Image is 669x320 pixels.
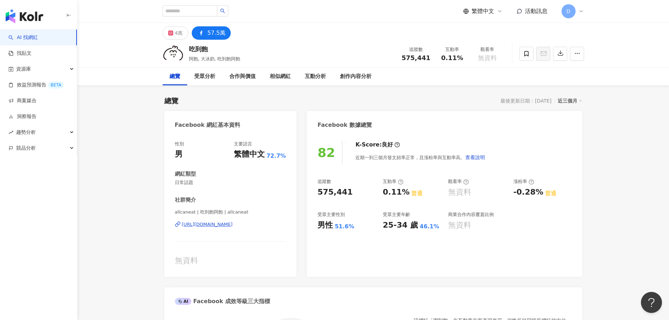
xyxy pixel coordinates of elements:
[355,141,400,149] div: K-Score :
[194,72,215,81] div: 受眾分析
[8,113,37,120] a: 洞察報告
[411,190,422,197] div: 普通
[234,141,252,147] div: 主要語言
[175,170,196,178] div: 網紅類型
[163,43,184,64] img: KOL Avatar
[175,149,183,160] div: 男
[164,96,178,106] div: 總覽
[448,211,494,218] div: 商業合作內容覆蓋比例
[8,50,32,57] a: 找貼文
[220,8,225,13] span: search
[305,72,326,81] div: 互動分析
[170,72,180,81] div: 總覽
[175,209,286,215] span: allcaneat | 吃到飽阿飽 | allcaneat
[474,46,501,53] div: 觀看率
[441,54,463,61] span: 0.11%
[163,26,189,40] button: 4萬
[175,121,241,129] div: Facebook 網紅基本資料
[465,155,485,160] span: 查看說明
[192,26,231,40] button: 57.5萬
[513,178,534,185] div: 漲粉率
[382,141,393,149] div: 良好
[402,54,431,61] span: 575,441
[383,211,410,218] div: 受眾主要年齡
[383,220,418,231] div: 25-34 歲
[229,72,256,81] div: 合作與價值
[317,178,331,185] div: 追蹤數
[270,72,291,81] div: 相似網紅
[234,149,265,160] div: 繁體中文
[545,190,556,197] div: 普通
[207,28,225,38] div: 57.5萬
[448,220,471,231] div: 無資料
[641,292,662,313] iframe: Help Scout Beacon - Open
[465,150,485,164] button: 查看說明
[317,121,372,129] div: Facebook 數據總覽
[402,46,431,53] div: 追蹤數
[8,130,13,135] span: rise
[189,56,241,61] span: 阿飽, 大冰奶, 吃到飽阿飽
[175,179,286,186] span: 日常話題
[317,220,333,231] div: 男性
[175,221,286,228] a: [URL][DOMAIN_NAME]
[175,141,184,147] div: 性別
[175,28,183,38] div: 4萬
[175,196,196,204] div: 社群簡介
[182,221,233,228] div: [URL][DOMAIN_NAME]
[448,178,469,185] div: 觀看率
[175,255,286,266] div: 無資料
[448,187,471,198] div: 無資料
[317,211,345,218] div: 受眾主要性別
[16,61,31,77] span: 資源庫
[500,98,551,104] div: 最後更新日期：[DATE]
[317,187,353,198] div: 575,441
[420,223,439,230] div: 46.1%
[472,7,494,15] span: 繁體中文
[525,8,547,14] span: 活動訊息
[383,178,404,185] div: 互動率
[175,298,270,305] div: Facebook 成效等級三大指標
[175,298,192,305] div: AI
[558,96,582,105] div: 近三個月
[8,34,38,41] a: searchAI 找網紅
[566,7,570,15] span: D
[355,150,485,164] div: 近期一到三個月發文頻率正常，且漲粉率與互動率高。
[439,46,466,53] div: 互動率
[267,152,286,160] span: 72.7%
[6,9,43,23] img: logo
[340,72,372,81] div: 創作內容分析
[16,140,36,156] span: 競品分析
[383,187,409,198] div: 0.11%
[8,81,64,89] a: 效益預測報告BETA
[8,97,37,104] a: 商案媒合
[16,124,36,140] span: 趨勢分析
[189,45,241,53] div: 吃到飽
[335,223,354,230] div: 51.6%
[513,187,543,198] div: -0.28%
[317,145,335,160] div: 82
[478,54,497,61] span: 無資料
